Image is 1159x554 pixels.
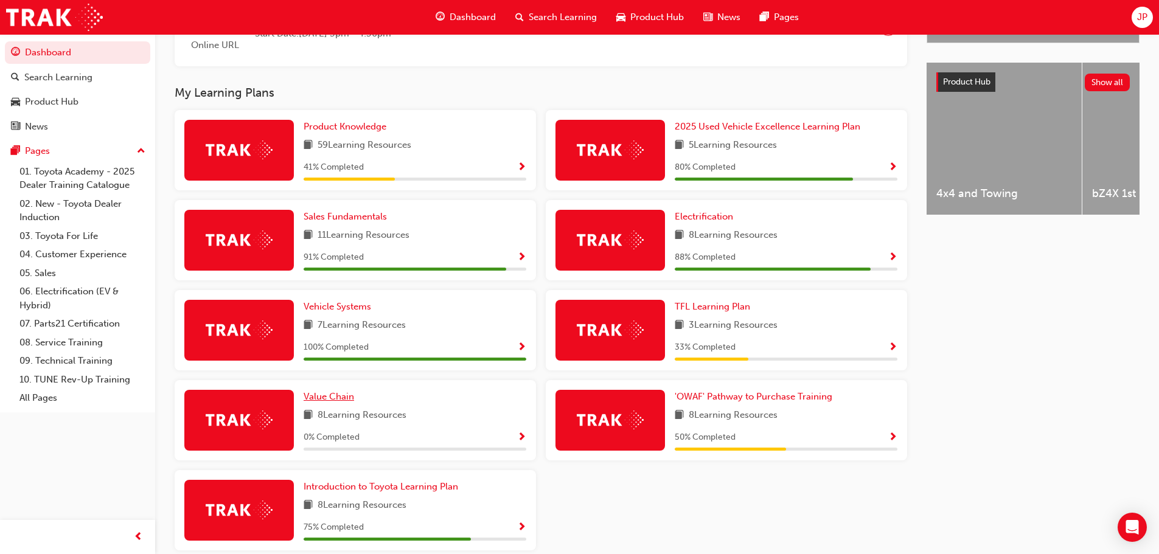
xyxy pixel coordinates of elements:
button: Show Progress [517,250,526,265]
a: Product Hub [5,91,150,113]
span: Show Progress [517,522,526,533]
span: search-icon [11,72,19,83]
span: pages-icon [760,10,769,25]
div: Product Hub [25,95,78,109]
span: 8 Learning Resources [318,498,406,513]
div: Open Intercom Messenger [1118,513,1147,542]
span: Online URL [184,38,245,52]
a: Product Knowledge [304,120,391,134]
a: 01. Toyota Academy - 2025 Dealer Training Catalogue [15,162,150,195]
button: JP [1132,7,1153,28]
span: Pages [774,10,799,24]
span: 50 % Completed [675,431,736,445]
span: Introduction to Toyota Learning Plan [304,481,458,492]
a: 05. Sales [15,264,150,283]
a: 03. Toyota For Life [15,227,150,246]
span: Show Progress [517,252,526,263]
a: Vehicle Systems [304,300,376,314]
span: Show Progress [517,432,526,443]
span: 59 Learning Resources [318,138,411,153]
span: book-icon [675,138,684,153]
span: Product Hub [630,10,684,24]
a: TFL Learning Plan [675,300,755,314]
span: News [717,10,740,24]
img: Trak [206,320,273,339]
img: Trak [577,230,644,249]
button: Show all [1085,74,1130,91]
button: DashboardSearch LearningProduct HubNews [5,39,150,140]
span: 7 Learning Resources [318,318,406,333]
button: Show Progress [888,160,897,175]
span: Show Progress [888,162,897,173]
h3: My Learning Plans [175,86,907,100]
img: Trak [577,140,644,159]
img: Trak [206,140,273,159]
span: Show Progress [517,162,526,173]
span: book-icon [304,138,313,153]
span: Vehicle Systems [304,301,371,312]
span: prev-icon [134,530,143,545]
span: search-icon [515,10,524,25]
span: Show Progress [517,342,526,353]
span: book-icon [304,318,313,333]
span: 75 % Completed [304,521,364,535]
span: 8 Learning Resources [689,408,778,423]
span: Dashboard [450,10,496,24]
a: 'OWAF' Pathway to Purchase Training [675,390,837,404]
a: 09. Technical Training [15,351,150,370]
span: book-icon [675,228,684,243]
button: Show Progress [888,430,897,445]
span: book-icon [304,408,313,423]
img: Trak [206,230,273,249]
a: guage-iconDashboard [426,5,506,30]
button: Pages [5,140,150,162]
a: All Pages [15,389,150,407]
button: Show Progress [888,340,897,355]
a: news-iconNews [694,5,750,30]
button: Show Progress [517,430,526,445]
span: Product Hub [943,77,990,87]
span: guage-icon [11,47,20,58]
span: 8 Learning Resources [689,228,778,243]
span: Show Progress [888,252,897,263]
a: car-iconProduct Hub [607,5,694,30]
span: book-icon [304,498,313,513]
img: Trak [6,4,103,31]
span: Show Progress [888,432,897,443]
span: book-icon [675,318,684,333]
span: guage-icon [436,10,445,25]
span: 100 % Completed [304,341,369,355]
span: 8 Learning Resources [318,408,406,423]
span: book-icon [675,408,684,423]
img: Trak [206,410,273,429]
span: 0 % Completed [304,431,360,445]
span: 3 Learning Resources [689,318,778,333]
span: 2025 Used Vehicle Excellence Learning Plan [675,121,860,132]
img: Trak [577,410,644,429]
span: news-icon [11,122,20,133]
div: Search Learning [24,71,92,85]
span: TFL Learning Plan [675,301,750,312]
span: up-icon [137,144,145,159]
span: 33 % Completed [675,341,736,355]
span: car-icon [616,10,625,25]
span: news-icon [703,10,712,25]
div: News [25,120,48,134]
span: book-icon [304,228,313,243]
a: 2025 Used Vehicle Excellence Learning Plan [675,120,865,134]
span: 11 Learning Resources [318,228,409,243]
span: pages-icon [11,146,20,157]
a: News [5,116,150,138]
span: Sales Fundamentals [304,211,387,222]
span: 4x4 and Towing [936,187,1072,201]
a: 02. New - Toyota Dealer Induction [15,195,150,227]
span: 88 % Completed [675,251,736,265]
span: JP [1137,10,1147,24]
button: Show Progress [517,160,526,175]
span: car-icon [11,97,20,108]
a: 08. Service Training [15,333,150,352]
span: 41 % Completed [304,161,364,175]
a: Dashboard [5,41,150,64]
